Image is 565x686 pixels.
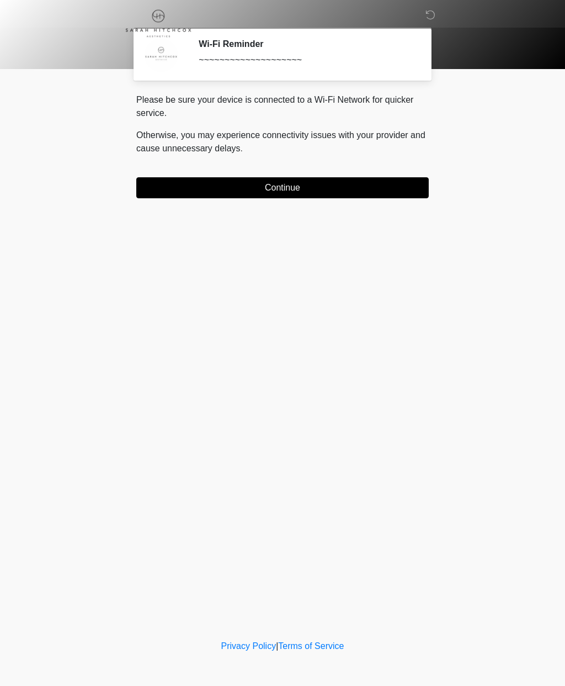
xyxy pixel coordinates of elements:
a: | [276,641,278,651]
p: Otherwise, you may experience connectivity issues with your provider and cause unnecessary delays [136,129,429,155]
img: Sarah Hitchcox Aesthetics Logo [125,8,191,38]
a: Privacy Policy [221,641,276,651]
img: Agent Avatar [145,39,178,72]
button: Continue [136,177,429,198]
p: Please be sure your device is connected to a Wi-Fi Network for quicker service. [136,93,429,120]
span: . [241,144,243,153]
div: ~~~~~~~~~~~~~~~~~~~~ [199,54,412,67]
a: Terms of Service [278,641,344,651]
